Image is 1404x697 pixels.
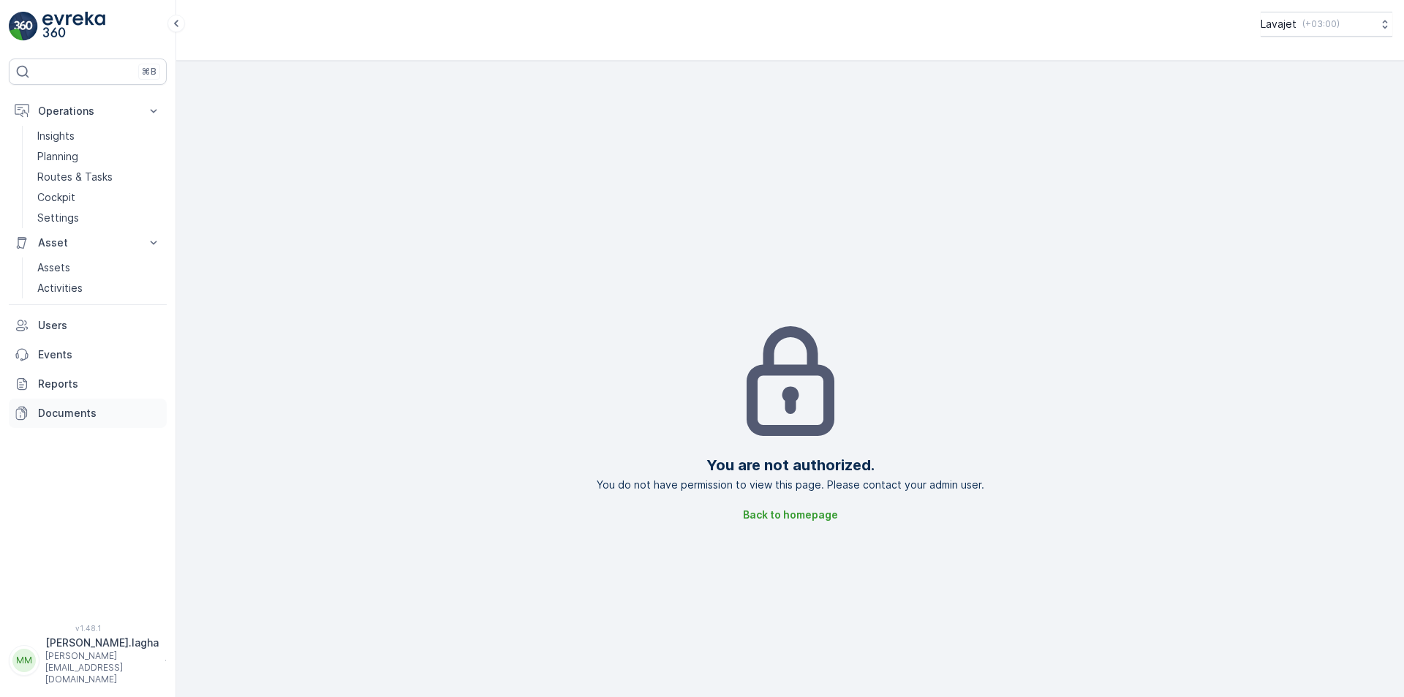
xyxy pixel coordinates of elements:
a: Assets [31,257,167,278]
button: Back to homepage [734,503,847,527]
p: Documents [38,406,161,421]
a: Routes & Tasks [31,167,167,187]
p: Reports [38,377,161,391]
img: logo_light-DOdMpM7g.png [42,12,105,41]
p: Activities [37,281,83,295]
button: MM[PERSON_NAME].lagha[PERSON_NAME][EMAIL_ADDRESS][DOMAIN_NAME] [9,636,167,685]
p: Insights [37,129,75,143]
p: Operations [38,104,137,118]
a: Events [9,340,167,369]
p: [PERSON_NAME][EMAIL_ADDRESS][DOMAIN_NAME] [45,650,159,685]
p: Assets [37,260,70,275]
button: Operations [9,97,167,126]
img: logo [9,12,38,41]
a: Users [9,311,167,340]
p: Asset [38,236,137,250]
p: Lavajet [1261,17,1297,31]
div: MM [12,649,36,672]
p: ⌘B [142,66,156,78]
a: Settings [31,208,167,228]
a: Activities [31,278,167,298]
a: Cockpit [31,187,167,208]
a: Insights [31,126,167,146]
p: Users [38,318,161,333]
p: Routes & Tasks [37,170,113,184]
p: You do not have permission to view this page. Please contact your admin user. [597,478,984,492]
p: Cockpit [37,190,75,205]
span: v 1.48.1 [9,624,167,633]
p: [PERSON_NAME].lagha [45,636,159,650]
a: Documents [9,399,167,428]
a: Planning [31,146,167,167]
p: ( +03:00 ) [1302,18,1340,30]
p: Settings [37,211,79,225]
button: Asset [9,228,167,257]
h2: You are not authorized. [706,454,875,476]
p: Back to homepage [743,508,838,522]
button: Lavajet(+03:00) [1261,12,1392,37]
p: Planning [37,149,78,164]
p: Events [38,347,161,362]
a: Reports [9,369,167,399]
